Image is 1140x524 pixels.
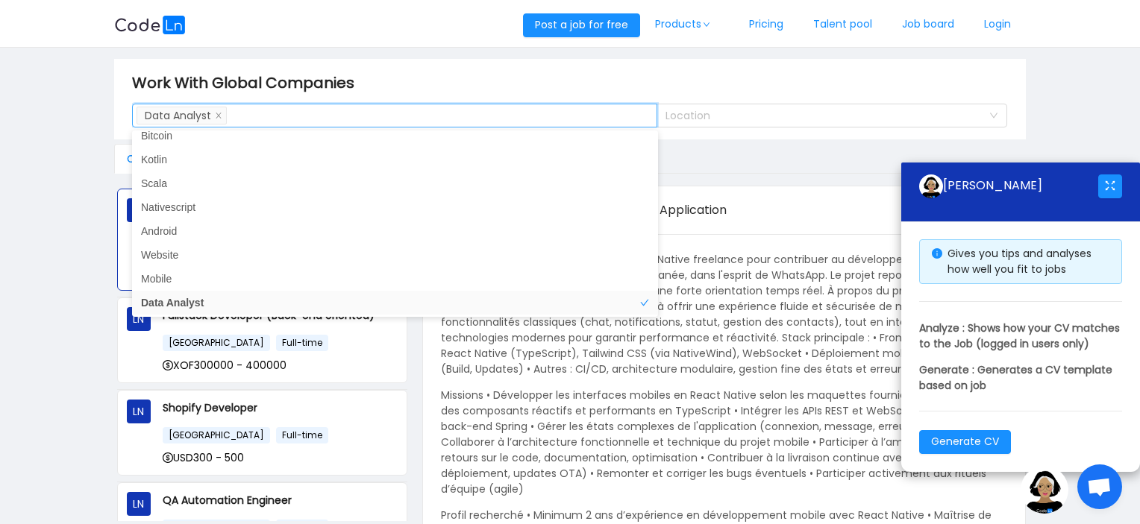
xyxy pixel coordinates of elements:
span: Gives you tips and analyses how well you fit to jobs [948,246,1092,277]
li: Scala [132,171,658,195]
i: icon: check [640,227,649,236]
li: Data Analyst [137,107,227,124]
i: icon: check [640,298,649,307]
i: icon: check [640,131,649,140]
li: Kotlin [132,148,658,171]
i: icon: check [640,155,649,164]
span: [GEOGRAPHIC_DATA] [163,427,270,443]
span: LN [133,307,144,331]
span: [GEOGRAPHIC_DATA] [163,335,270,351]
i: icon: check [640,179,649,188]
span: LN [133,400,144,423]
span: Full-time [276,427,328,443]
i: icon: check [640,274,649,283]
div: Codeln Jobs [114,144,204,174]
span: Full-time [276,335,328,351]
div: Location [665,108,982,123]
div: Data Analyst [145,107,211,124]
span: LN [133,492,144,516]
i: icon: close [215,112,222,121]
i: icon: down [702,21,711,28]
p: Nous recherchons un développeur React Native freelance pour contribuer au développement d'une app... [441,252,1008,377]
i: icon: check [640,203,649,212]
button: Generate CV [919,430,1011,454]
span: USD300 - 500 [163,450,244,465]
div: [PERSON_NAME] [919,174,1098,198]
img: logobg.f302741d.svg [114,16,186,34]
a: Post a job for free [523,17,640,32]
p: Shopify Developer [163,400,398,416]
p: Missions • Développer les interfaces mobiles en React Native selon les maquettes fournies • Implé... [441,388,1008,497]
i: icon: down [989,111,998,121]
li: Bitcoin [132,124,658,148]
i: icon: check [640,250,649,259]
li: Nativescript [132,195,658,219]
i: icon: info-circle [932,248,942,259]
i: icon: dollar [163,452,173,463]
li: Android [132,219,658,243]
span: XOF300000 - 400000 [163,358,286,373]
div: Open chat [1077,464,1122,509]
button: icon: fullscreen [1098,174,1122,198]
p: Analyze : Shows how your CV matches to the Job (logged in users only) [919,321,1122,352]
p: Generate : Generates a CV template based on job [919,362,1122,394]
img: ground.ddcf5dcf.png [1021,466,1068,514]
img: ground.ddcf5dcf.png [919,174,943,198]
li: Mobile [132,267,658,291]
li: Data Analyst [132,291,658,315]
i: icon: dollar [163,360,173,370]
p: QA Automation Engineer [163,492,398,508]
button: Post a job for free [523,13,640,37]
li: Website [132,243,658,267]
span: Work With Global Companies [132,71,363,95]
